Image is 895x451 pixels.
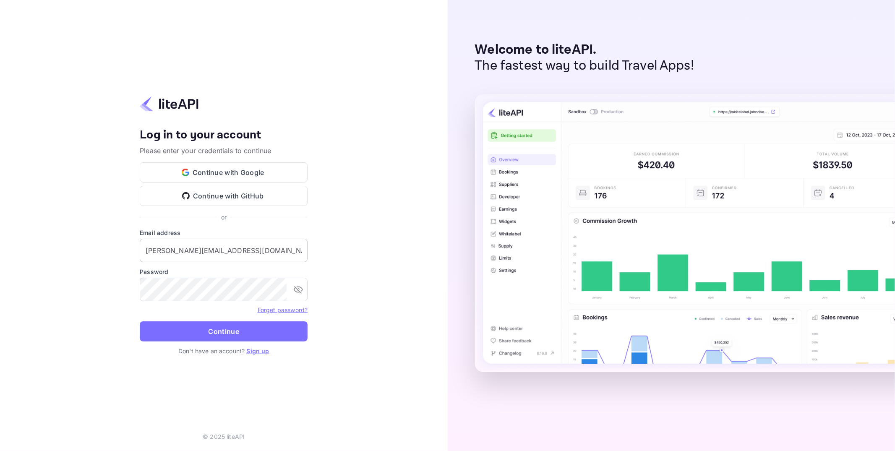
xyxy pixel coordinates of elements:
button: Continue with GitHub [140,186,308,206]
p: or [221,213,227,222]
p: The fastest way to build Travel Apps! [475,58,694,74]
button: Continue [140,321,308,342]
button: Continue with Google [140,162,308,182]
input: Enter your email address [140,239,308,262]
a: Sign up [246,347,269,355]
button: toggle password visibility [290,281,307,298]
p: Welcome to liteAPI. [475,42,694,58]
h4: Log in to your account [140,128,308,143]
p: Don't have an account? [140,347,308,355]
a: Forget password? [258,305,308,314]
p: Please enter your credentials to continue [140,146,308,156]
img: liteapi [140,96,198,112]
label: Email address [140,228,308,237]
a: Forget password? [258,306,308,313]
p: © 2025 liteAPI [203,432,245,441]
label: Password [140,267,308,276]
